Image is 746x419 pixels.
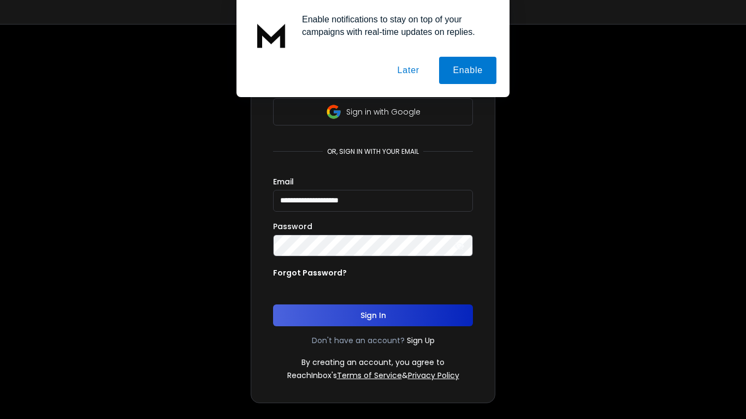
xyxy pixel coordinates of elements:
[293,13,496,38] div: Enable notifications to stay on top of your campaigns with real-time updates on replies.
[273,178,294,185] label: Email
[301,357,445,368] p: By creating an account, you agree to
[439,57,496,84] button: Enable
[337,370,402,381] a: Terms of Service
[273,304,473,326] button: Sign In
[407,335,435,346] a: Sign Up
[408,370,459,381] a: Privacy Policy
[312,335,405,346] p: Don't have an account?
[273,98,473,125] button: Sign in with Google
[273,267,347,278] p: Forgot Password?
[323,147,423,156] p: or, sign in with your email
[346,106,421,117] p: Sign in with Google
[287,370,459,381] p: ReachInbox's &
[250,13,293,57] img: notification icon
[383,57,433,84] button: Later
[273,223,312,230] label: Password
